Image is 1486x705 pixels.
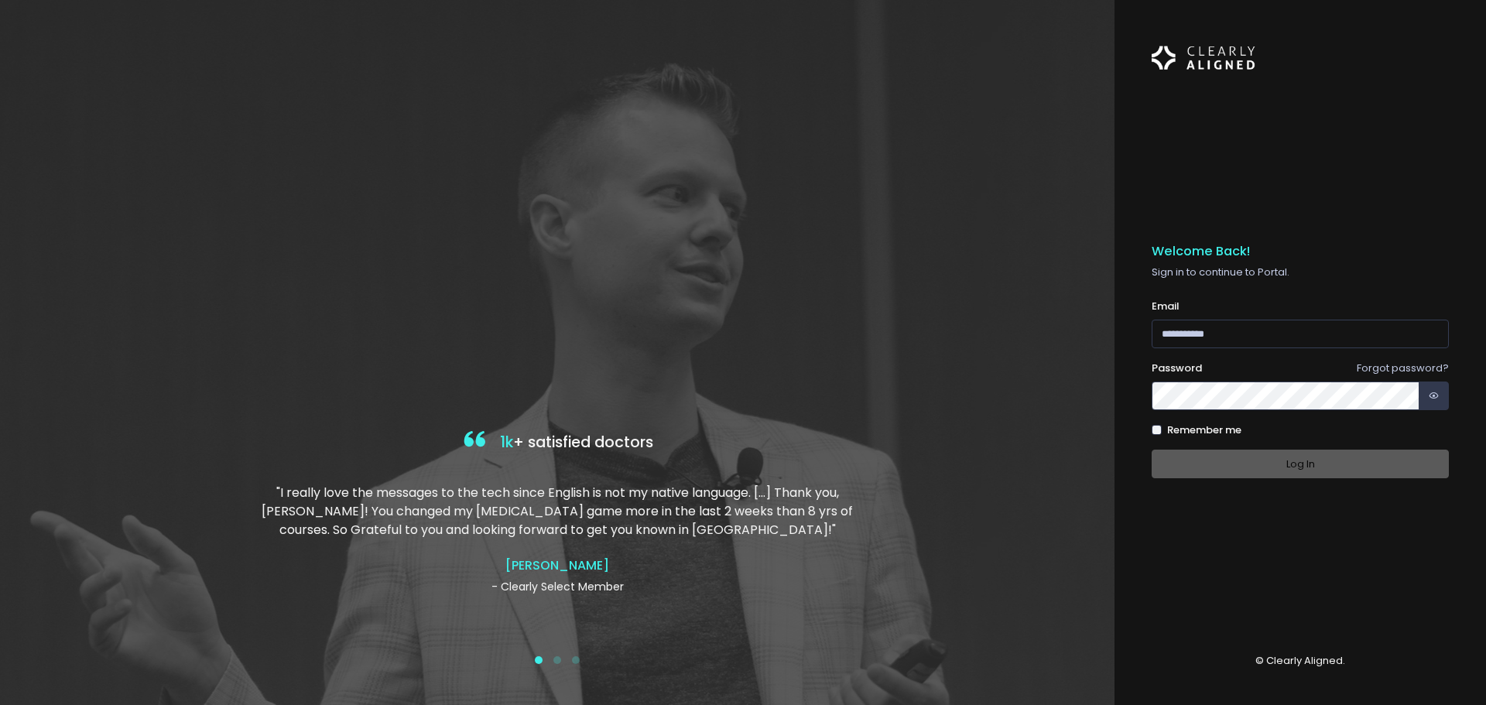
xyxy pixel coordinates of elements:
a: Forgot password? [1357,361,1449,375]
span: 1k [500,432,513,453]
h4: [PERSON_NAME] [258,558,857,573]
label: Remember me [1167,423,1241,438]
p: "I really love the messages to the tech since English is not my native language. […] Thank you, [... [258,484,857,539]
label: Password [1152,361,1202,376]
h4: + satisfied doctors [258,427,857,459]
p: © Clearly Aligned. [1152,653,1449,669]
p: Sign in to continue to Portal. [1152,265,1449,280]
img: Logo Horizontal [1152,37,1255,79]
label: Email [1152,299,1180,314]
p: - Clearly Select Member [258,579,857,595]
h5: Welcome Back! [1152,244,1449,259]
